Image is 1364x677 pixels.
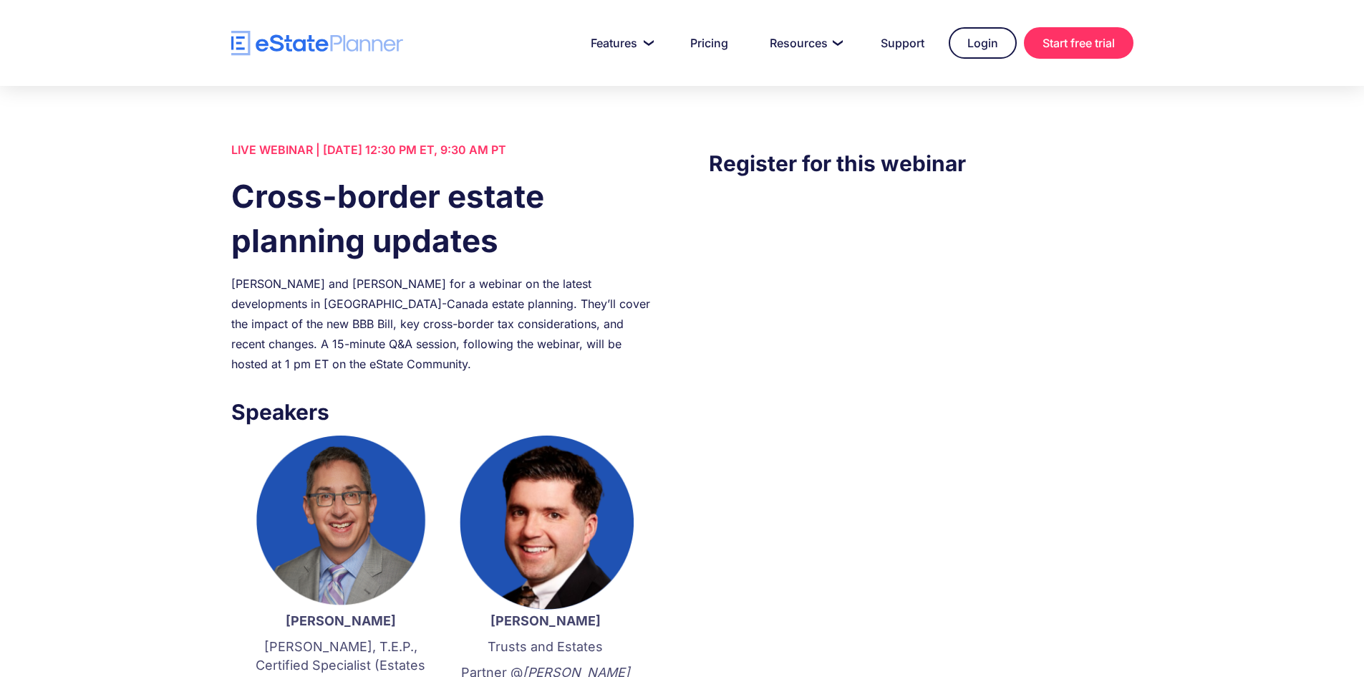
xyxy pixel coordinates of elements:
a: Support [864,29,942,57]
div: LIVE WEBINAR | [DATE] 12:30 PM ET, 9:30 AM PT [231,140,655,160]
a: Pricing [673,29,745,57]
iframe: Form 0 [709,208,1133,452]
a: Features [574,29,666,57]
a: Resources [753,29,856,57]
h3: Speakers [231,395,655,428]
div: [PERSON_NAME] and [PERSON_NAME] for a webinar on the latest developments in [GEOGRAPHIC_DATA]-Can... [231,274,655,374]
a: home [231,31,403,56]
strong: [PERSON_NAME] [286,613,396,628]
a: Login [949,27,1017,59]
p: Trusts and Estates [458,638,634,656]
h1: Cross-border estate planning updates [231,174,655,263]
h3: Register for this webinar [709,147,1133,180]
a: Start free trial [1024,27,1133,59]
strong: [PERSON_NAME] [490,613,601,628]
